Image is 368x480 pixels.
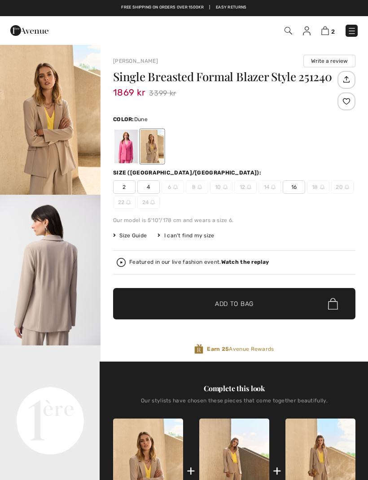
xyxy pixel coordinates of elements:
[285,27,292,35] img: Search
[113,216,355,224] div: Our model is 5'10"/178 cm and wears a size 6.
[234,180,257,194] span: 12
[10,22,48,39] img: 1ère Avenue
[149,87,176,100] span: 3399 kr
[207,346,229,352] strong: Earn 25
[303,26,311,35] img: My Info
[173,185,178,189] img: ring-m.svg
[137,196,160,209] span: 24
[140,130,164,163] div: Dune
[197,185,202,189] img: ring-m.svg
[283,180,305,194] span: 16
[113,71,335,83] h1: Single Breasted Formal Blazer Style 251240
[137,180,160,194] span: 4
[194,344,203,354] img: Avenue Rewards
[113,180,136,194] span: 2
[331,28,335,35] span: 2
[223,185,228,189] img: ring-m.svg
[321,25,335,36] a: 2
[129,259,269,265] div: Featured in our live fashion event.
[347,26,356,35] img: Menu
[247,185,251,189] img: ring-m.svg
[331,180,354,194] span: 20
[321,26,329,35] img: Shopping Bag
[210,180,232,194] span: 10
[113,196,136,209] span: 22
[134,116,148,122] span: Dune
[113,116,134,122] span: Color:
[113,169,263,177] div: Size ([GEOGRAPHIC_DATA]/[GEOGRAPHIC_DATA]):
[215,299,254,309] span: Add to Bag
[345,185,349,189] img: ring-m.svg
[339,72,354,87] img: Share
[258,180,281,194] span: 14
[113,231,147,240] span: Size Guide
[121,4,204,11] a: Free shipping on orders over 1500kr
[10,26,48,34] a: 1ère Avenue
[207,345,274,353] span: Avenue Rewards
[114,130,138,163] div: Bubble gum
[216,4,247,11] a: Easy Returns
[221,259,269,265] strong: Watch the replay
[150,200,155,205] img: ring-m.svg
[303,55,355,67] button: Write a review
[113,78,145,98] span: 1869 kr
[320,185,324,189] img: ring-m.svg
[113,383,355,394] div: Complete this look
[271,185,276,189] img: ring-m.svg
[113,288,355,319] button: Add to Bag
[209,4,210,11] span: |
[117,258,126,267] img: Watch the replay
[328,298,338,310] img: Bag.svg
[307,180,329,194] span: 18
[186,180,208,194] span: 8
[126,200,131,205] img: ring-m.svg
[113,397,355,411] div: Our stylists have chosen these pieces that come together beautifully.
[113,58,158,64] a: [PERSON_NAME]
[158,231,214,240] div: I can't find my size
[162,180,184,194] span: 6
